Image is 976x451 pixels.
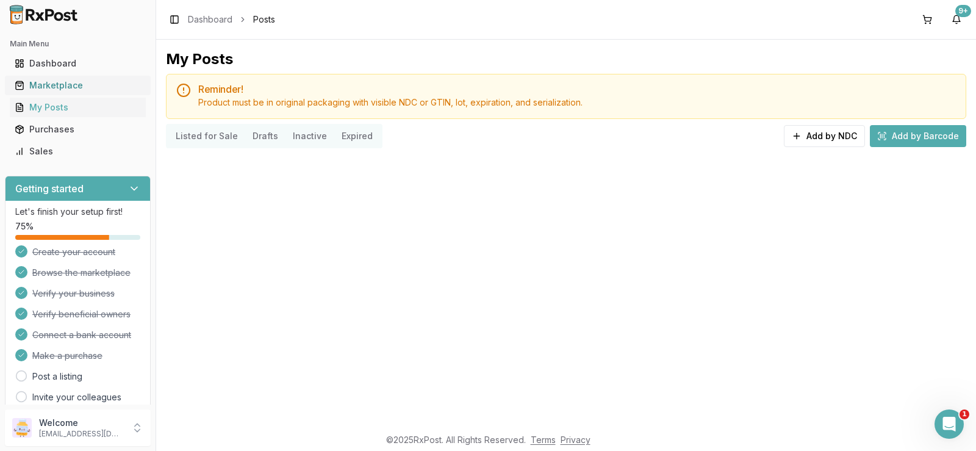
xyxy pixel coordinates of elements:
a: Terms [531,435,556,445]
nav: breadcrumb [188,13,275,26]
button: Listed for Sale [168,126,245,146]
h2: Main Menu [10,39,146,49]
img: RxPost Logo [5,5,83,24]
a: Sales [10,140,146,162]
iframe: Intercom live chat [935,410,964,439]
span: Browse the marketplace [32,267,131,279]
span: 1 [960,410,969,419]
div: My Posts [15,101,141,114]
h3: Getting started [15,181,84,196]
div: Sales [15,145,141,157]
p: Let's finish your setup first! [15,206,140,218]
div: 9+ [955,5,971,17]
button: Marketplace [5,76,151,95]
button: Sales [5,142,151,161]
img: User avatar [12,418,32,438]
a: My Posts [10,96,146,118]
span: Posts [253,13,275,26]
div: Product must be in original packaging with visible NDC or GTIN, lot, expiration, and serialization. [198,96,956,109]
button: Dashboard [5,54,151,73]
a: Post a listing [32,370,82,383]
div: Marketplace [15,79,141,92]
span: Verify beneficial owners [32,308,131,320]
span: Create your account [32,246,115,258]
button: Purchases [5,120,151,139]
button: Inactive [285,126,334,146]
span: Connect a bank account [32,329,131,341]
p: [EMAIL_ADDRESS][DOMAIN_NAME] [39,429,124,439]
button: Add by NDC [784,125,865,147]
div: Dashboard [15,57,141,70]
span: 75 % [15,220,34,233]
button: My Posts [5,98,151,117]
button: 9+ [947,10,966,29]
a: Marketplace [10,74,146,96]
a: Dashboard [10,52,146,74]
button: Drafts [245,126,285,146]
p: Welcome [39,417,124,429]
div: My Posts [166,49,233,69]
button: Expired [334,126,380,146]
span: Make a purchase [32,350,102,362]
div: Purchases [15,123,141,135]
a: Dashboard [188,13,232,26]
a: Purchases [10,118,146,140]
a: Privacy [561,435,590,445]
button: Add by Barcode [870,125,966,147]
span: Verify your business [32,287,115,300]
a: Invite your colleagues [32,391,121,403]
h5: Reminder! [198,84,956,94]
